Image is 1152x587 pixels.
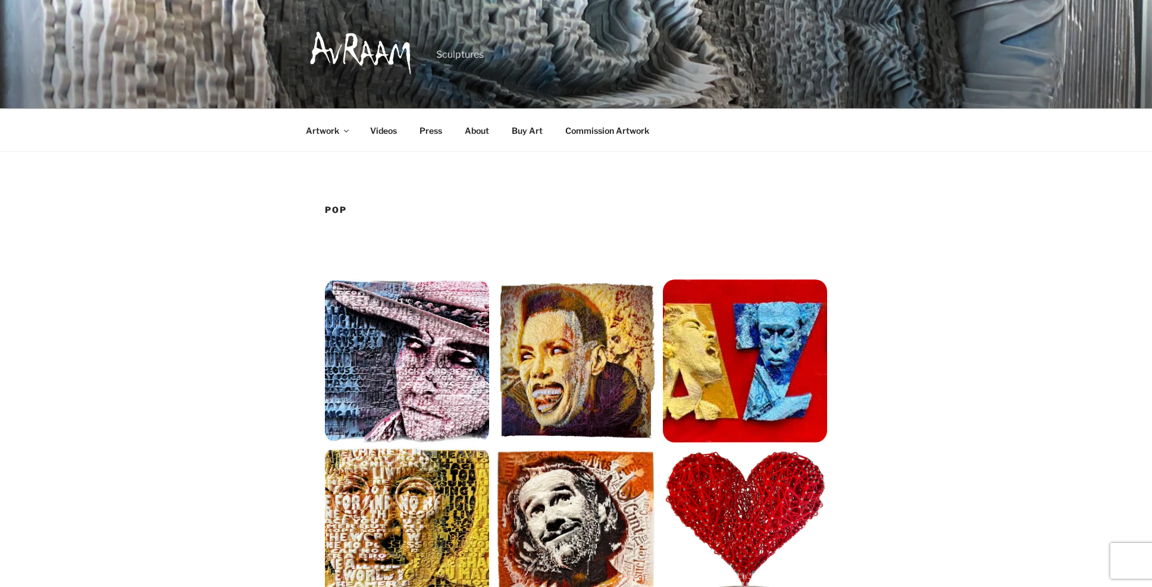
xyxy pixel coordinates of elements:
a: About [454,116,499,145]
nav: Top Menu [295,116,857,145]
a: Videos [359,116,407,145]
a: Buy Art [501,116,553,145]
a: Artwork [295,116,358,145]
p: Sculptures [436,48,484,62]
a: Commission Artwork [555,116,659,145]
a: Press [409,116,452,145]
h1: Pop [325,204,827,216]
